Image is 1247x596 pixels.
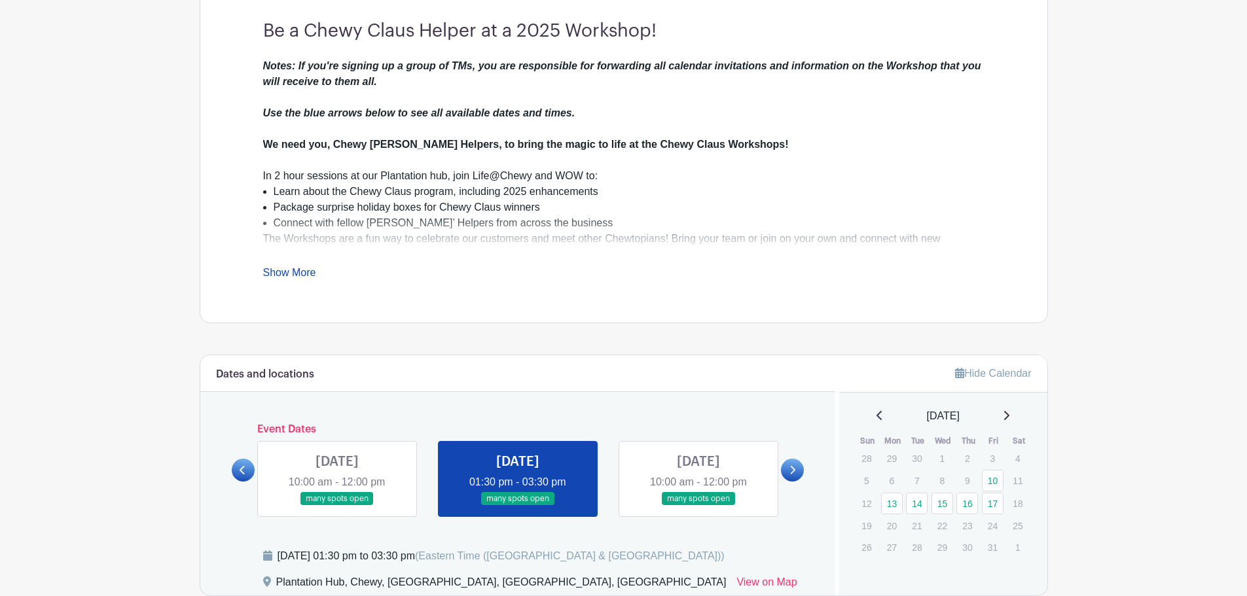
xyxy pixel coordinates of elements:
[881,448,903,468] p: 29
[263,168,985,184] div: In 2 hour sessions at our Plantation hub, join Life@Chewy and WOW to:
[905,434,931,447] th: Tue
[982,448,1003,468] p: 3
[278,548,725,564] div: [DATE] 01:30 pm to 03:30 pm
[982,470,1003,491] a: 10
[415,550,725,561] span: (Eastern Time ([GEOGRAPHIC_DATA] & [GEOGRAPHIC_DATA]))
[216,368,314,381] h6: Dates and locations
[982,537,1003,557] p: 31
[856,493,877,514] p: 12
[274,215,985,231] li: Connect with fellow [PERSON_NAME]’ Helpers from across the business
[1007,516,1028,536] p: 25
[956,493,978,514] a: 16
[982,516,1003,536] p: 24
[1007,470,1028,491] p: 11
[881,493,903,514] a: 13
[856,537,877,557] p: 26
[1007,448,1028,468] p: 4
[255,423,782,436] h6: Event Dates
[931,493,953,514] a: 15
[956,448,978,468] p: 2
[881,537,903,557] p: 27
[856,516,877,536] p: 19
[906,516,928,536] p: 21
[263,139,789,150] strong: We need you, Chewy [PERSON_NAME] Helpers, to bring the magic to life at the Chewy Claus Workshops!
[274,200,985,215] li: Package surprise holiday boxes for Chewy Claus winners
[956,470,978,491] p: 9
[931,434,956,447] th: Wed
[856,470,877,491] p: 5
[956,516,978,536] p: 23
[263,267,316,283] a: Show More
[931,537,953,557] p: 29
[263,20,985,43] h3: Be a Chewy Claus Helper at a 2025 Workshop!
[881,470,903,491] p: 6
[956,434,981,447] th: Thu
[276,574,727,595] div: Plantation Hub, Chewy, [GEOGRAPHIC_DATA], [GEOGRAPHIC_DATA], [GEOGRAPHIC_DATA]
[274,184,985,200] li: Learn about the Chewy Claus program, including 2025 enhancements
[736,574,797,595] a: View on Map
[931,470,953,491] p: 8
[880,434,906,447] th: Mon
[956,537,978,557] p: 30
[856,448,877,468] p: 28
[906,448,928,468] p: 30
[931,448,953,468] p: 1
[955,368,1031,379] a: Hide Calendar
[881,516,903,536] p: 20
[1006,434,1032,447] th: Sat
[982,493,1003,514] a: 17
[927,408,960,424] span: [DATE]
[981,434,1007,447] th: Fri
[263,231,985,341] div: The Workshops are a fun way to celebrate our customers and meet other Chewtopians! Bring your tea...
[906,537,928,557] p: 28
[906,470,928,491] p: 7
[855,434,880,447] th: Sun
[263,60,981,118] em: Notes: If you're signing up a group of TMs, you are responsible for forwarding all calendar invit...
[1007,537,1028,557] p: 1
[906,493,928,514] a: 14
[931,516,953,536] p: 22
[1007,493,1028,514] p: 18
